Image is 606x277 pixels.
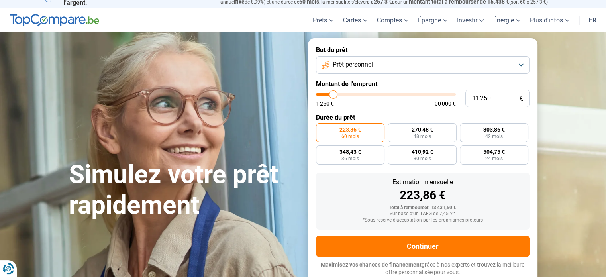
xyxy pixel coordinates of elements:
[69,159,298,221] h1: Simulez votre prêt rapidement
[10,14,99,27] img: TopCompare
[431,101,456,106] span: 100 000 €
[485,156,503,161] span: 24 mois
[341,156,359,161] span: 36 mois
[316,46,530,54] label: But du prêt
[333,60,373,69] span: Prêt personnel
[488,8,525,32] a: Énergie
[322,179,523,185] div: Estimation mensuelle
[322,189,523,201] div: 223,86 €
[308,8,338,32] a: Prêts
[321,261,422,268] span: Maximisez vos chances de financement
[483,127,505,132] span: 303,86 €
[372,8,413,32] a: Comptes
[341,134,359,139] span: 60 mois
[339,149,361,155] span: 348,43 €
[413,156,431,161] span: 30 mois
[413,134,431,139] span: 48 mois
[322,218,523,223] div: *Sous réserve d'acceptation par les organismes prêteurs
[322,205,523,211] div: Total à rembourser: 13 431,60 €
[316,80,530,88] label: Montant de l'emprunt
[413,8,452,32] a: Épargne
[316,101,334,106] span: 1 250 €
[411,127,433,132] span: 270,48 €
[316,261,530,277] p: grâce à nos experts et trouvez la meilleure offre personnalisée pour vous.
[316,56,530,74] button: Prêt personnel
[520,95,523,102] span: €
[483,149,505,155] span: 504,75 €
[485,134,503,139] span: 42 mois
[411,149,433,155] span: 410,92 €
[452,8,488,32] a: Investir
[584,8,601,32] a: fr
[339,127,361,132] span: 223,86 €
[322,211,523,217] div: Sur base d'un TAEG de 7,45 %*
[316,236,530,257] button: Continuer
[338,8,372,32] a: Cartes
[316,114,530,121] label: Durée du prêt
[525,8,574,32] a: Plus d'infos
